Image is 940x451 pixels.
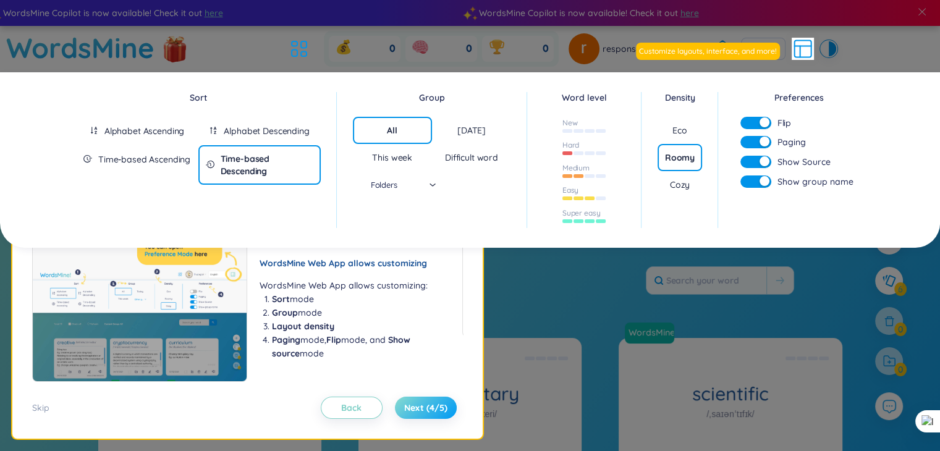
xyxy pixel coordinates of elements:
[670,179,690,191] div: Cozy
[90,126,98,135] span: sort-ascending
[76,91,321,104] div: Sort
[387,124,397,137] div: All
[543,42,549,56] span: 0
[272,334,300,345] b: Paging
[625,322,679,344] a: WordsMine
[224,125,309,137] div: Alphabet Descending
[104,125,184,137] div: Alphabet Ascending
[665,151,695,164] div: Roomy
[457,124,486,137] div: [DATE]
[646,267,766,294] input: Search your word
[6,26,155,70] a: WordsMine
[619,383,842,405] h1: scientific
[673,6,692,20] span: here
[260,279,450,292] p: WordsMine Web App allows customizing:
[672,124,687,137] div: Eco
[272,321,334,332] b: Layout density
[562,185,579,195] div: Easy
[83,154,92,163] span: field-time
[404,402,447,414] span: Next (4/5)
[163,32,187,69] img: flashSalesIcon.a7f4f837.png
[569,33,599,64] img: avatar
[445,151,498,164] div: Difficult word
[260,256,450,270] div: WordsMine Web App allows customizing
[777,135,806,149] span: Paging
[734,91,865,104] div: Preferences
[603,42,698,56] span: response all responses
[372,151,412,164] div: This week
[624,326,675,339] a: WordsMine
[562,140,580,150] div: Hard
[197,6,216,20] span: here
[272,306,450,319] li: mode
[543,91,625,104] div: Word level
[777,155,831,169] span: Show Source
[272,292,450,306] li: mode
[562,118,578,128] div: New
[569,33,603,64] a: avatar
[777,117,791,129] span: Flip
[562,163,590,173] div: Medium
[341,402,362,414] span: Back
[32,401,49,415] div: Skip
[463,6,939,20] div: WordsMine Copilot is now available! Check it out
[466,42,472,56] span: 0
[272,293,290,305] b: Sort
[221,153,313,177] div: Time-based Descending
[562,208,601,218] div: Super easy
[389,42,396,56] span: 0
[326,334,341,345] b: Flip
[206,160,214,169] span: field-time
[395,397,457,419] button: Next (4/5)
[777,175,853,188] span: Show group name
[209,126,218,135] span: sort-descending
[658,91,701,104] div: Density
[706,407,754,421] h1: /ˌsaɪənˈtɪfɪk/
[272,307,298,318] b: Group
[98,153,190,166] div: Time-based Ascending
[321,397,383,419] button: Back
[272,333,450,360] li: mode, mode, and mode
[353,91,512,104] div: Group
